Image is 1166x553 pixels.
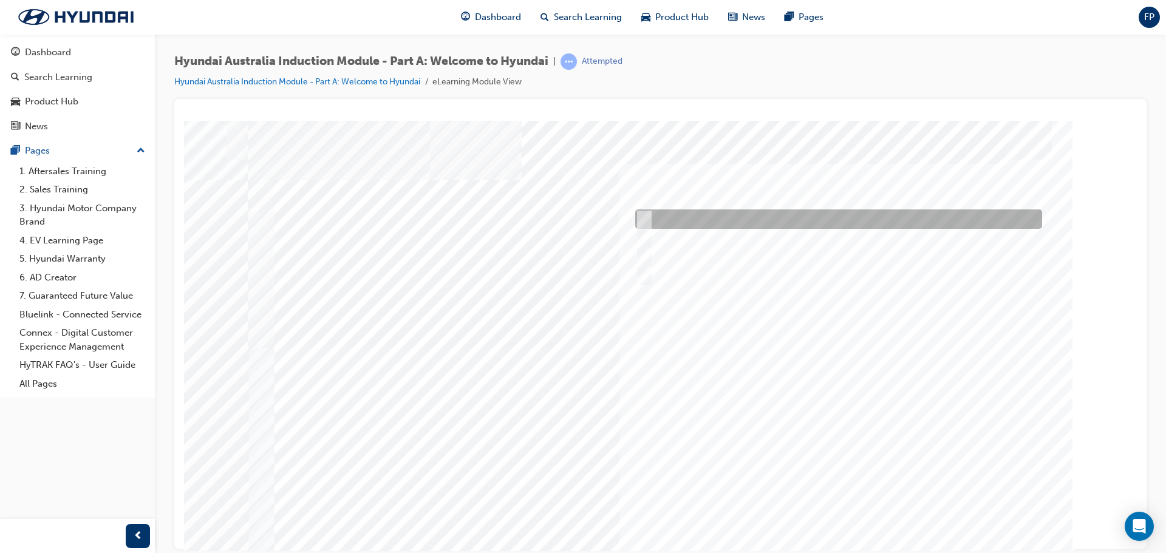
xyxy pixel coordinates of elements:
span: Hyundai Australia Induction Module - Part A: Welcome to Hyundai [174,55,548,69]
a: guage-iconDashboard [451,5,531,30]
a: 6. AD Creator [15,268,150,287]
a: Search Learning [5,66,150,89]
a: 4. EV Learning Page [15,231,150,250]
a: All Pages [15,375,150,393]
div: Pages [25,144,50,158]
span: news-icon [11,121,20,132]
button: Pages [5,140,150,162]
span: Product Hub [655,10,709,24]
span: pages-icon [11,146,20,157]
button: DashboardSearch LearningProduct HubNews [5,39,150,140]
img: Trak [6,4,146,30]
div: Search Learning [24,70,92,84]
div: Attempted [582,56,622,67]
a: 3. Hyundai Motor Company Brand [15,199,150,231]
a: 2. Sales Training [15,180,150,199]
a: Connex - Digital Customer Experience Management [15,324,150,356]
a: search-iconSearch Learning [531,5,632,30]
span: | [553,55,556,69]
span: News [742,10,765,24]
button: FP [1139,7,1160,28]
div: News [25,120,48,134]
li: eLearning Module View [432,75,522,89]
a: Product Hub [5,90,150,113]
div: Product Hub [25,95,78,109]
span: search-icon [540,10,549,25]
span: pages-icon [785,10,794,25]
span: prev-icon [134,529,143,544]
a: pages-iconPages [775,5,833,30]
span: FP [1144,10,1154,24]
a: 1. Aftersales Training [15,162,150,181]
span: guage-icon [11,47,20,58]
span: guage-icon [461,10,470,25]
a: 5. Hyundai Warranty [15,249,150,268]
span: Search Learning [554,10,622,24]
span: up-icon [137,143,145,159]
div: Dashboard [25,46,71,59]
div: Open Intercom Messenger [1125,512,1154,541]
span: Pages [799,10,823,24]
a: Bluelink - Connected Service [15,305,150,324]
a: Hyundai Australia Induction Module - Part A: Welcome to Hyundai [174,76,420,87]
span: learningRecordVerb_ATTEMPT-icon [561,53,577,70]
span: search-icon [11,72,19,83]
a: Dashboard [5,41,150,64]
a: News [5,115,150,138]
a: news-iconNews [718,5,775,30]
a: car-iconProduct Hub [632,5,718,30]
a: HyTRAK FAQ's - User Guide [15,356,150,375]
span: car-icon [11,97,20,107]
span: car-icon [641,10,650,25]
span: news-icon [728,10,737,25]
span: Dashboard [475,10,521,24]
a: 7. Guaranteed Future Value [15,287,150,305]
